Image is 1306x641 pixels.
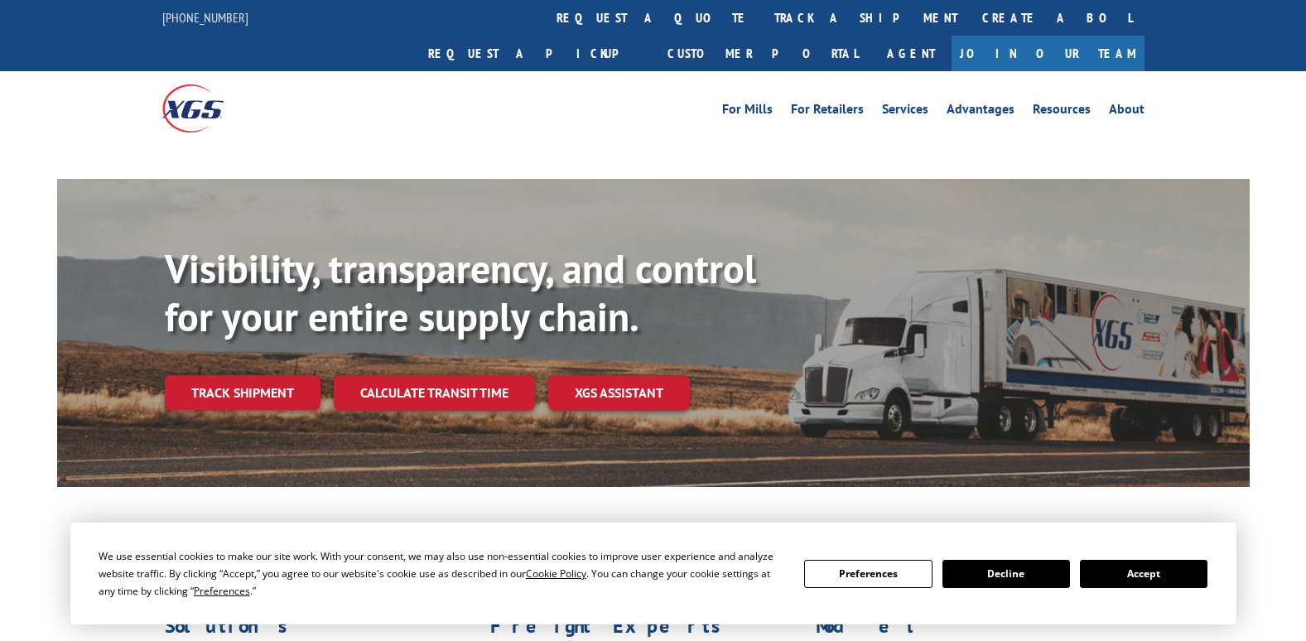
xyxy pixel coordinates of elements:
[655,36,870,71] a: Customer Portal
[548,375,690,411] a: XGS ASSISTANT
[416,36,655,71] a: Request a pickup
[870,36,952,71] a: Agent
[165,243,756,342] b: Visibility, transparency, and control for your entire supply chain.
[165,375,320,410] a: Track shipment
[1109,103,1145,121] a: About
[722,103,773,121] a: For Mills
[942,560,1070,588] button: Decline
[791,103,864,121] a: For Retailers
[526,566,586,581] span: Cookie Policy
[194,584,250,598] span: Preferences
[99,547,784,600] div: We use essential cookies to make our site work. With your consent, we may also use non-essential ...
[882,103,928,121] a: Services
[334,375,535,411] a: Calculate transit time
[1080,560,1207,588] button: Accept
[947,103,1014,121] a: Advantages
[162,9,248,26] a: [PHONE_NUMBER]
[70,523,1236,624] div: Cookie Consent Prompt
[804,560,932,588] button: Preferences
[1033,103,1091,121] a: Resources
[952,36,1145,71] a: Join Our Team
